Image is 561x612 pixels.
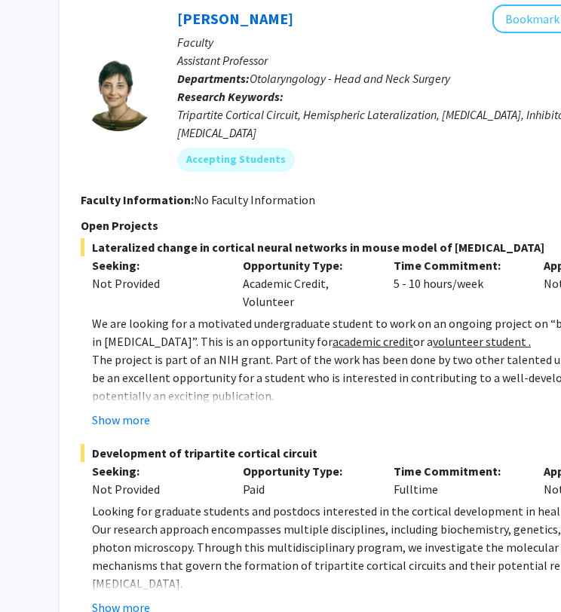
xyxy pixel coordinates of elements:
[81,192,194,207] b: Faculty Information:
[177,71,250,86] b: Departments:
[177,9,293,28] a: [PERSON_NAME]
[92,274,220,292] div: Not Provided
[92,462,220,480] p: Seeking:
[194,192,315,207] span: No Faculty Information
[250,71,450,86] span: Otolaryngology - Head and Neck Surgery
[177,89,284,104] b: Research Keywords:
[433,334,531,349] u: volunteer student .
[92,480,220,498] div: Not Provided
[11,544,64,601] iframe: Chat
[382,256,533,311] div: 5 - 10 hours/week
[243,256,371,274] p: Opportunity Type:
[333,334,413,349] u: academic credit
[92,256,220,274] p: Seeking:
[394,256,522,274] p: Time Commitment:
[231,256,382,311] div: Academic Credit, Volunteer
[394,462,522,480] p: Time Commitment:
[382,462,533,498] div: Fulltime
[231,462,382,498] div: Paid
[177,148,295,172] mat-chip: Accepting Students
[92,411,150,429] button: Show more
[243,462,371,480] p: Opportunity Type:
